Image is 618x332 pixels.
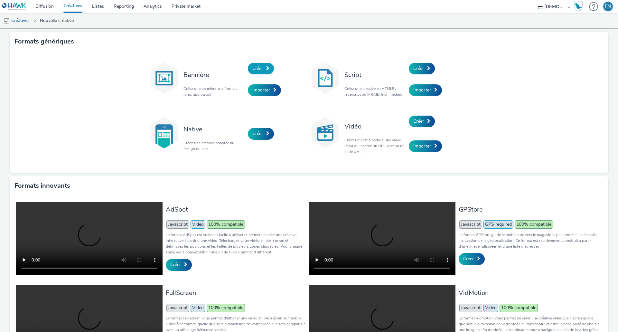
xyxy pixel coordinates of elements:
span: 100% compatible [515,220,553,229]
span: Créer [463,256,474,262]
img: Hawk Academy [574,1,583,12]
p: Le format AdSpot est vraiment facile à utiliser et permet de créer une créative interactive à par... [166,232,306,255]
img: video.svg [309,117,341,149]
a: Créer [248,128,274,139]
span: Javascript [459,304,482,312]
img: undefined Logo [2,3,26,11]
span: Créer [252,65,263,71]
p: Créez une bannière aux formats .png, .jpg ou .gif. [183,86,245,97]
span: Video [191,220,205,229]
span: Créer [413,65,424,71]
img: banner.svg [148,62,180,94]
span: Créer [413,118,424,124]
span: Créer [170,261,181,268]
span: Video [191,304,205,312]
span: 100% compatible [500,304,538,312]
span: 100% compatible [207,304,245,312]
p: Le format GPStore guide le mobinaute vers le magasin le plus proche, il nécessite l’activation de... [459,232,599,249]
p: Créez un vast à partir d'une video .mp4 ou insérez un URL vast ou un code XML. [344,137,406,155]
a: Créer [166,259,192,270]
span: Javascript [459,220,482,229]
a: Créer [409,116,435,127]
span: Créer [252,130,263,137]
p: Créez une créative en HTML5 / javascript ou MRAID (rich media). [344,86,406,97]
a: Nouvelle créative [37,13,77,28]
p: Créez une créative adaptée au design du site. [183,140,245,152]
h3: Bannière [183,71,245,79]
a: Créer [248,63,274,74]
span: Importer [413,87,431,93]
a: Créer [459,253,485,265]
a: Importer [409,84,442,96]
a: Hawk Academy [574,1,586,12]
span: 100% compatible [207,220,245,229]
span: Video [483,304,498,312]
span: GPS required [483,220,513,229]
span: Javascript [166,220,189,229]
div: FM [605,2,611,11]
h3: AdSpot [166,205,306,214]
h3: Native [183,125,245,134]
img: code.svg [309,62,341,94]
h3: Vidéo [344,122,406,131]
h3: Formats innovants [14,181,70,191]
h3: FullScreen [166,289,306,297]
h3: GPStore [459,205,599,214]
h3: Script [344,71,406,79]
span: Importer [252,87,270,93]
span: Javascript [166,304,189,312]
img: mobile [3,18,10,24]
a: Créer [409,63,435,74]
h3: Formats génériques [14,37,74,46]
img: native.svg [148,117,180,149]
a: Importer [248,84,281,96]
a: Importer [409,140,442,152]
h3: VidMotion [459,289,599,297]
span: Importer [413,143,431,149]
